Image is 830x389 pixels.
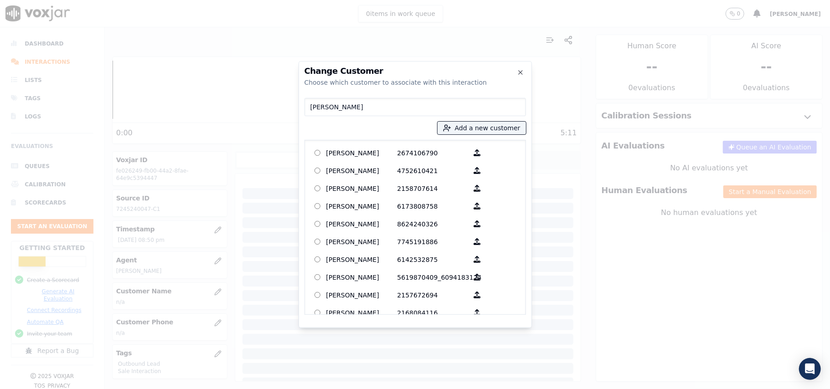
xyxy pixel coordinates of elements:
input: [PERSON_NAME] 4752610421 [314,168,320,174]
button: [PERSON_NAME] 8624240326 [469,217,486,231]
p: 7745191886 [397,235,469,249]
button: [PERSON_NAME] 7745191886 [469,235,486,249]
input: [PERSON_NAME] 6173808758 [314,203,320,209]
p: 2168084116 [397,306,469,320]
button: [PERSON_NAME] 6142532875 [469,252,486,266]
p: [PERSON_NAME] [326,164,397,178]
p: [PERSON_NAME] [326,217,397,231]
p: [PERSON_NAME] [326,288,397,302]
input: [PERSON_NAME] 2158707614 [314,185,320,191]
button: [PERSON_NAME] 2674106790 [469,146,486,160]
input: [PERSON_NAME] 8624240326 [314,221,320,227]
button: [PERSON_NAME] 2168084116 [469,306,486,320]
p: 6173808758 [397,199,469,213]
input: [PERSON_NAME] 2157672694 [314,292,320,298]
div: Open Intercom Messenger [799,358,821,380]
input: [PERSON_NAME] 6142532875 [314,256,320,262]
button: [PERSON_NAME] 6173808758 [469,199,486,213]
input: [PERSON_NAME] 5619870409_6094183124 [314,274,320,280]
p: [PERSON_NAME] [326,181,397,195]
button: [PERSON_NAME] 2158707614 [469,181,486,195]
button: [PERSON_NAME] 4752610421 [469,164,486,178]
button: Add a new customer [438,122,526,134]
input: [PERSON_NAME] 2168084116 [314,310,320,316]
p: 6142532875 [397,252,469,266]
p: 5619870409_6094183124 [397,270,469,284]
p: [PERSON_NAME] [326,252,397,266]
p: 2674106790 [397,146,469,160]
p: [PERSON_NAME] [326,146,397,160]
input: [PERSON_NAME] 2674106790 [314,150,320,156]
p: 4752610421 [397,164,469,178]
p: 2158707614 [397,181,469,195]
p: 2157672694 [397,288,469,302]
h2: Change Customer [304,67,526,75]
p: [PERSON_NAME] [326,270,397,284]
button: [PERSON_NAME] 5619870409_6094183124 [469,270,486,284]
p: [PERSON_NAME] [326,235,397,249]
input: [PERSON_NAME] 7745191886 [314,239,320,245]
input: Search Customers [304,98,526,116]
button: [PERSON_NAME] 2157672694 [469,288,486,302]
p: [PERSON_NAME] [326,306,397,320]
div: Choose which customer to associate with this interaction [304,78,526,87]
p: [PERSON_NAME] [326,199,397,213]
p: 8624240326 [397,217,469,231]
